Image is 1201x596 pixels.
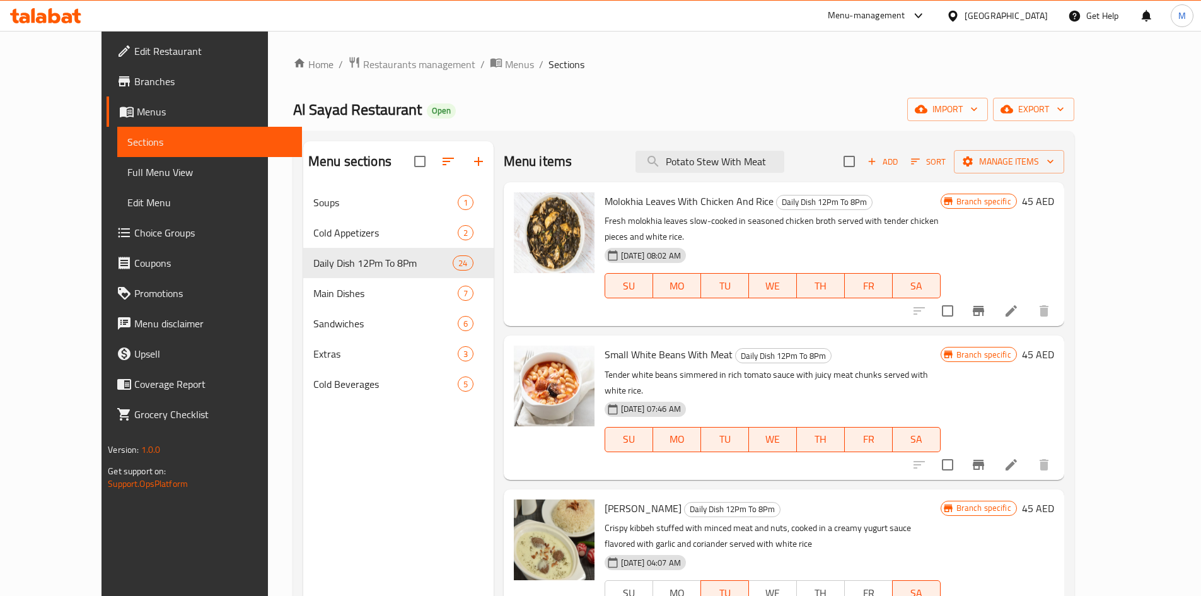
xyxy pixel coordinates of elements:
[303,248,494,278] div: Daily Dish 12Pm To 8Pm24
[802,430,840,448] span: TH
[1022,192,1054,210] h6: 45 AED
[313,316,458,331] span: Sandwiches
[303,187,494,218] div: Soups1
[993,98,1074,121] button: export
[458,288,473,300] span: 7
[134,225,292,240] span: Choice Groups
[862,152,903,172] span: Add item
[363,57,475,72] span: Restaurants management
[836,148,862,175] span: Select section
[917,102,978,117] span: import
[616,403,686,415] span: [DATE] 07:46 AM
[754,430,792,448] span: WE
[684,502,780,517] div: Daily Dish 12Pm To 8Pm
[108,441,139,458] span: Version:
[797,427,845,452] button: TH
[313,346,458,361] span: Extras
[862,152,903,172] button: Add
[458,195,473,210] div: items
[107,399,302,429] a: Grocery Checklist
[749,273,797,298] button: WE
[453,255,473,271] div: items
[776,195,873,210] div: Daily Dish 12Pm To 8Pm
[134,346,292,361] span: Upsell
[777,195,872,209] span: Daily Dish 12Pm To 8Pm
[303,339,494,369] div: Extras3
[127,134,292,149] span: Sections
[610,430,648,448] span: SU
[963,296,994,326] button: Branch-specific-item
[303,308,494,339] div: Sandwiches6
[964,154,1054,170] span: Manage items
[480,57,485,72] li: /
[951,196,1016,207] span: Branch specific
[653,273,701,298] button: MO
[605,520,941,552] p: Crispy kibbeh stuffed with minced meat and nuts, cooked in a creamy yugurt sauce flavored with ga...
[127,195,292,210] span: Edit Menu
[1029,450,1059,480] button: delete
[1178,9,1186,23] span: M
[458,377,473,392] div: items
[348,56,475,73] a: Restaurants management
[458,197,473,209] span: 1
[313,377,458,392] span: Cold Beverages
[458,316,473,331] div: items
[903,152,954,172] span: Sort items
[605,499,682,518] span: [PERSON_NAME]
[605,213,941,245] p: Fresh molokhia leaves slow-cooked in seasoned chicken broth served with tender chicken pieces and...
[828,8,905,23] div: Menu-management
[313,195,458,210] div: Soups
[845,273,893,298] button: FR
[797,273,845,298] button: TH
[134,255,292,271] span: Coupons
[427,103,456,119] div: Open
[458,227,473,239] span: 2
[308,152,392,171] h2: Menu sections
[1029,296,1059,326] button: delete
[866,155,900,169] span: Add
[303,278,494,308] div: Main Dishes7
[313,255,453,271] span: Daily Dish 12Pm To 8Pm
[107,248,302,278] a: Coupons
[658,277,696,295] span: MO
[653,427,701,452] button: MO
[117,187,302,218] a: Edit Menu
[108,476,188,492] a: Support.OpsPlatform
[616,250,686,262] span: [DATE] 08:02 AM
[458,348,473,360] span: 3
[908,152,949,172] button: Sort
[490,56,534,73] a: Menus
[605,427,653,452] button: SU
[127,165,292,180] span: Full Menu View
[616,557,686,569] span: [DATE] 04:07 AM
[514,192,595,273] img: Molokhia Leaves With Chicken And Rice
[749,427,797,452] button: WE
[893,273,941,298] button: SA
[458,346,473,361] div: items
[954,150,1064,173] button: Manage items
[514,500,595,580] img: Kebbeh Labanieh
[137,104,292,119] span: Menus
[134,377,292,392] span: Coverage Report
[504,152,572,171] h2: Menu items
[339,57,343,72] li: /
[108,463,166,479] span: Get support on:
[735,348,832,363] div: Daily Dish 12Pm To 8Pm
[934,298,961,324] span: Select to update
[907,98,988,121] button: import
[736,349,831,363] span: Daily Dish 12Pm To 8Pm
[754,277,792,295] span: WE
[303,369,494,399] div: Cold Beverages5
[898,277,936,295] span: SA
[141,441,161,458] span: 1.0.0
[1022,500,1054,517] h6: 45 AED
[1003,102,1064,117] span: export
[293,56,1074,73] nav: breadcrumb
[458,318,473,330] span: 6
[1022,346,1054,363] h6: 45 AED
[107,96,302,127] a: Menus
[107,66,302,96] a: Branches
[107,369,302,399] a: Coverage Report
[605,345,733,364] span: Small White Beans With Meat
